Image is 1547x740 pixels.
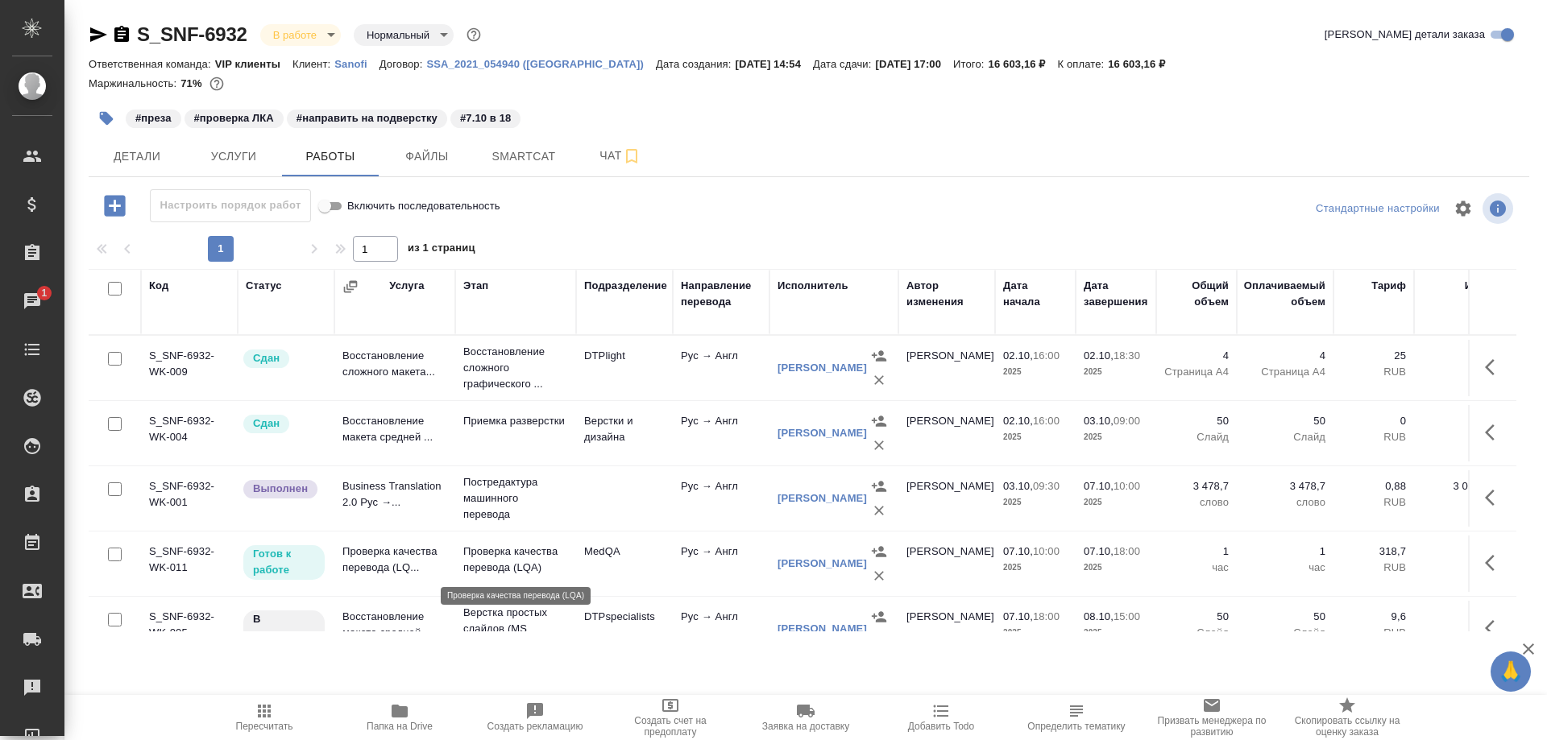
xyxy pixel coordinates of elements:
p: 07.10, [1003,545,1033,557]
p: 07.10, [1084,480,1114,492]
p: 09:00 [1114,415,1140,427]
p: 2025 [1003,560,1068,576]
p: #7.10 в 18 [460,110,511,126]
td: Восстановление сложного макета... [334,340,455,396]
td: S_SNF-6932-WK-001 [141,470,238,527]
td: [PERSON_NAME] [898,340,995,396]
p: 50 [1245,609,1325,625]
p: час [1164,560,1229,576]
p: Клиент: [292,58,334,70]
button: Здесь прячутся важные кнопки [1475,609,1514,647]
div: Общий объем [1164,278,1229,310]
p: Выполнен [253,481,308,497]
p: RUB [1422,625,1495,641]
p: 18:00 [1033,610,1060,622]
p: Постредактура машинного перевода [463,474,568,523]
a: 1 [4,281,60,321]
p: RUB [1422,560,1495,576]
p: 3 478,7 [1164,478,1229,494]
td: DTPlight [576,340,673,396]
p: 9,6 [1342,609,1406,625]
button: Здесь прячутся важные кнопки [1475,478,1514,517]
span: Детали [98,147,176,167]
p: RUB [1422,429,1495,445]
td: Рус → Англ [673,340,769,396]
p: 3 061,26 [1422,478,1495,494]
p: 2025 [1003,364,1068,380]
td: Проверка качества перевода (LQ... [334,535,455,592]
p: 4 [1245,348,1325,364]
button: В работе [268,28,321,42]
div: Менеджер проверил работу исполнителя, передает ее на следующий этап [242,348,326,370]
span: Настроить таблицу [1444,189,1483,228]
button: Удалить [867,564,891,588]
div: Автор изменения [906,278,987,310]
p: 2025 [1084,494,1148,511]
button: Добавить работу [93,189,137,222]
p: 2025 [1084,560,1148,576]
td: S_SNF-6932-WK-009 [141,340,238,396]
button: Скопировать ссылку для ЯМессенджера [89,25,108,44]
button: Здесь прячутся важные кнопки [1475,348,1514,387]
p: 03.10, [1084,415,1114,427]
p: 3 478,7 [1245,478,1325,494]
button: Здесь прячутся важные кнопки [1475,413,1514,452]
button: 3959.96 RUB; [206,73,227,94]
p: [DATE] 17:00 [875,58,953,70]
p: 25 [1342,348,1406,364]
button: Добавить тэг [89,101,124,136]
div: Этап [463,278,488,294]
p: Sanofi [334,58,379,70]
p: 4 [1164,348,1229,364]
div: Тариф [1371,278,1406,294]
button: 🙏 [1491,651,1531,692]
td: Рус → Англ [673,601,769,657]
p: Страница А4 [1245,364,1325,380]
p: RUB [1342,625,1406,641]
p: Приемка разверстки [463,413,568,429]
td: Верстки и дизайна [576,405,673,461]
p: 2025 [1084,625,1148,641]
p: Сдан [253,350,280,366]
button: Удалить [867,368,891,392]
span: 1 [31,285,56,301]
td: [PERSON_NAME] [898,535,995,592]
button: Сгруппировать [342,279,359,295]
div: Код [149,278,168,294]
td: Рус → Англ [673,535,769,592]
button: Назначить [867,344,891,368]
div: Исполнитель может приступить к работе [242,544,326,581]
p: [DATE] 14:54 [735,58,813,70]
svg: Подписаться [622,147,641,166]
p: 1 [1164,544,1229,560]
span: Smartcat [485,147,562,167]
div: Исполнитель [778,278,848,294]
a: [PERSON_NAME] [778,427,867,439]
p: 2025 [1084,364,1148,380]
p: Готов к работе [253,546,315,578]
p: Дата сдачи: [813,58,875,70]
p: 07.10, [1003,610,1033,622]
p: 2025 [1084,429,1148,445]
td: Рус → Англ [673,405,769,461]
p: 18:30 [1114,349,1140,362]
p: 16 603,16 ₽ [1108,58,1177,70]
span: Чат [582,146,659,166]
div: Направление перевода [681,278,761,310]
p: 50 [1164,413,1229,429]
p: Проверка качества перевода (LQA) [463,544,568,576]
a: SSA_2021_054940 ([GEOGRAPHIC_DATA]) [426,56,656,70]
button: Доп статусы указывают на важность/срочность заказа [463,24,484,45]
span: преза [124,110,183,124]
td: S_SNF-6932-WK-011 [141,535,238,592]
span: 7.10 в 18 [449,110,522,124]
td: Восстановление макета средней ... [334,601,455,657]
p: 08.10, [1084,610,1114,622]
button: Назначить [867,409,891,433]
p: Итого: [953,58,988,70]
span: Включить последовательность [347,198,500,214]
div: split button [1312,196,1444,221]
p: Страница А4 [1164,364,1229,380]
div: Статус [246,278,282,294]
p: 1 [1245,544,1325,560]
